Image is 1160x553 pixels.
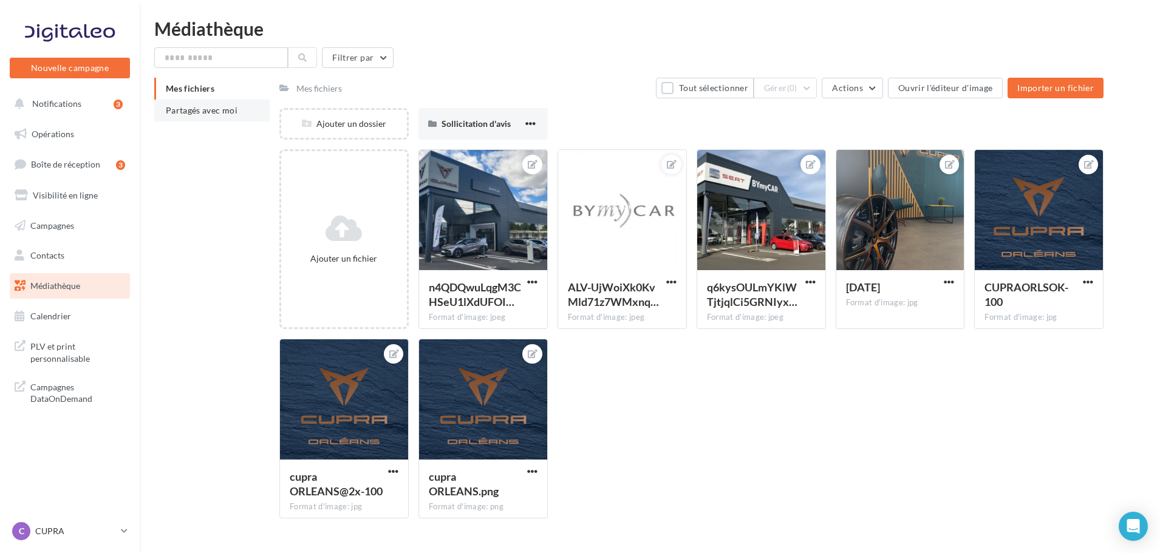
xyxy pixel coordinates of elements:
[984,280,1068,308] span: CUPRAORLSOK-100
[322,47,394,68] button: Filtrer par
[166,83,214,93] span: Mes fichiers
[32,129,74,139] span: Opérations
[30,220,74,230] span: Campagnes
[19,525,24,537] span: C
[429,280,521,308] span: n4QDQwuLqgM3CHSeU1lXdUFOI76hiLU-wsqTUB5N3bcXIdOr36vKWy_wqHWTvmWwDVOEh1AAR2nF-Ie81w=s0
[7,374,132,410] a: Campagnes DataOnDemand
[429,501,537,512] div: Format d'image: png
[35,525,116,537] p: CUPRA
[33,190,98,200] span: Visibilité en ligne
[707,280,797,308] span: q6kysOULmYKlWTjtjqlCi5GRNIyxAtH656H7iGrj2csWToQvKXBYFRlsHkKTs3Y8L2EEMuCm1hYHDVpqzw=s0
[32,98,81,109] span: Notifications
[656,78,753,98] button: Tout sélectionner
[7,91,128,117] button: Notifications 3
[290,470,383,498] span: cupra ORLEANS@2x-100
[296,83,342,95] div: Mes fichiers
[1017,83,1094,93] span: Importer un fichier
[30,311,71,321] span: Calendrier
[7,243,132,268] a: Contacts
[429,470,499,498] span: cupra ORLEANS.png
[846,297,955,308] div: Format d'image: jpg
[30,338,125,364] span: PLV et print personnalisable
[832,83,862,93] span: Actions
[1119,512,1148,541] div: Open Intercom Messenger
[7,213,132,239] a: Campagnes
[10,58,130,78] button: Nouvelle campagne
[31,159,100,169] span: Boîte de réception
[787,83,797,93] span: (0)
[154,19,1145,38] div: Médiathèque
[290,501,398,512] div: Format d'image: jpg
[822,78,882,98] button: Actions
[754,78,817,98] button: Gérer(0)
[286,253,402,265] div: Ajouter un fichier
[442,118,511,129] span: Sollicitation d'avis
[30,250,64,260] span: Contacts
[1008,78,1104,98] button: Importer un fichier
[281,118,407,130] div: Ajouter un dossier
[10,520,130,543] a: C CUPRA
[888,78,1003,98] button: Ouvrir l'éditeur d'image
[116,160,125,170] div: 3
[7,151,132,177] a: Boîte de réception3
[568,312,677,323] div: Format d'image: jpeg
[30,379,125,405] span: Campagnes DataOnDemand
[166,105,237,115] span: Partagés avec moi
[7,273,132,299] a: Médiathèque
[707,312,816,323] div: Format d'image: jpeg
[7,183,132,208] a: Visibilité en ligne
[30,280,80,291] span: Médiathèque
[984,312,1093,323] div: Format d'image: jpg
[429,312,537,323] div: Format d'image: jpeg
[114,100,123,109] div: 3
[7,121,132,147] a: Opérations
[568,280,659,308] span: ALV-UjWoiXk0KvMld71z7WMxnq8A6eD_f3K1GqvGTi3Ryx-aHLNdbpv3
[7,304,132,329] a: Calendrier
[7,333,132,369] a: PLV et print personnalisable
[846,280,880,294] span: 2023-05-15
